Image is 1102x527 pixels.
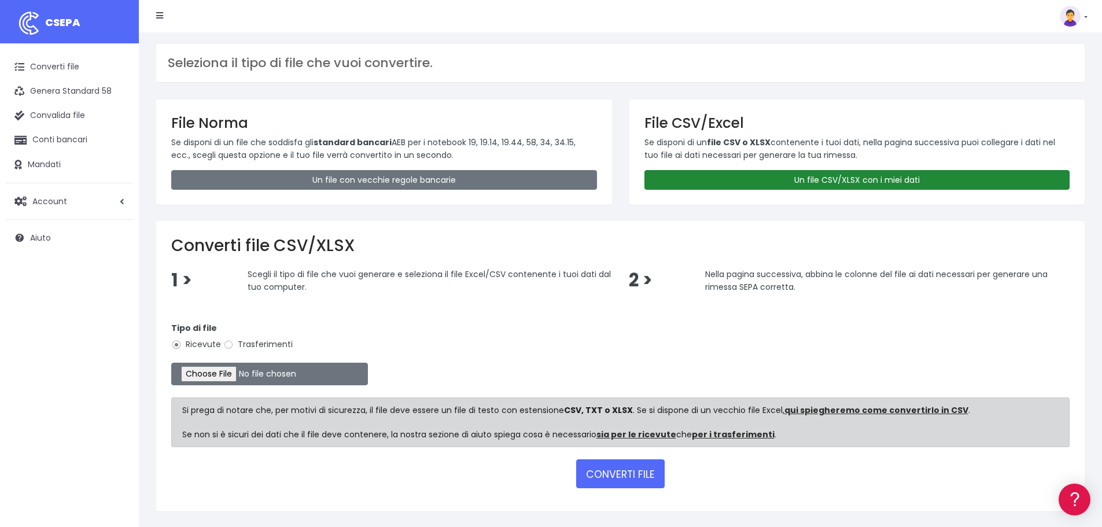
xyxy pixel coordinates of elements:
font: 1 > [171,268,192,293]
a: Account [6,189,133,213]
font: . [968,404,970,416]
font: Tipo di file [171,322,217,334]
a: Conti bancari [6,128,133,152]
a: per i trasferimenti [692,429,775,440]
a: Aiuto [6,226,133,250]
font: informazioni generali [12,102,98,113]
a: Convalida file [6,104,133,128]
font: contenente i tuoi dati, nella pagina successiva puoi collegare i dati nel tuo file ai dati necess... [644,137,1055,161]
font: Problemi comuni [12,168,81,179]
font: CONVERTI FILE [586,467,655,481]
font: CSEPA [45,15,80,30]
font: CSV, TXT o XLSX [564,404,633,416]
font: Trasferimenti [238,338,293,350]
font: Convalida file [30,109,85,121]
a: Problemi comuni [12,164,220,182]
font: Un file con vecchie regole bancarie [312,174,456,186]
font: . Se si dispone di un vecchio file Excel, [633,404,784,416]
font: Se disponi di un file che soddisfa gli [171,137,314,148]
font: Conti bancari [32,134,87,145]
font: Programmatori [12,277,87,290]
font: . [775,429,776,440]
font: Genera Standard 58 [30,85,112,97]
font: Profili aziendali [12,204,75,215]
font: Un file CSV/XLSX con i miei dati [794,174,920,186]
font: standard bancari [314,137,392,148]
font: Base di conoscenza [75,12,157,23]
font: Video tutorial [12,186,66,197]
a: informazioni generali [12,98,220,116]
img: logo [14,9,43,38]
a: API [12,296,220,314]
a: ALIMENTATO DA ENCHANT [149,333,223,344]
font: File Norma [171,113,248,133]
a: Video tutorial [12,182,220,200]
font: Ricevute [186,338,221,350]
font: Nella pagina successiva, abbina le colonne del file ai dati necessari per generare una rimessa SE... [705,268,1048,292]
a: Un file con vecchie regole bancarie [171,170,597,190]
font: 2 > [629,268,653,293]
font: Account [32,196,67,207]
font: che [676,429,692,440]
font: file CSV o XLSX [707,137,771,148]
font: Converti file CSV/XLSX [171,234,355,257]
font: Si prega di notare che, per motivi di sicurezza, il file deve essere un file di testo con estensione [182,404,564,416]
font: Convertire i file [12,127,87,140]
font: Aiuto [30,232,51,244]
font: File CSV/Excel [644,113,744,133]
a: Formati [12,146,220,164]
font: Contattaci [95,314,137,325]
font: Generale [12,252,47,263]
img: profilo [1060,6,1081,27]
a: Converti file [6,55,133,79]
a: Genera Standard 58 [6,79,133,104]
font: informazioni generali [12,79,118,93]
font: Scegli il tipo di file che vuoi generare e seleziona il file Excel/CSV contenente i tuoi dati dal... [248,268,611,292]
font: ALIMENTATO DA ENCHANT [149,336,223,342]
font: Formati [12,150,43,161]
font: Seleziona il tipo di file che vuoi convertire. [168,54,433,72]
font: Converti file [30,61,79,72]
button: CONVERTI FILE [576,459,665,488]
a: sia per le ricevute [596,429,676,440]
font: Se non si è sicuri dei dati che il file deve contenere, la nostra sezione di aiuto spiega cosa è ... [182,429,596,440]
a: Un file CSV/XLSX con i miei dati [644,170,1070,190]
a: Profili aziendali [12,200,220,218]
a: Mandati [6,153,133,177]
font: Fatturazione [12,229,74,242]
font: Se disponi di un [644,137,707,148]
a: qui spiegheremo come convertirlo in CSV [784,404,968,416]
button: Contattaci [12,309,220,330]
a: Generale [12,248,220,266]
font: Mandati [28,159,61,170]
